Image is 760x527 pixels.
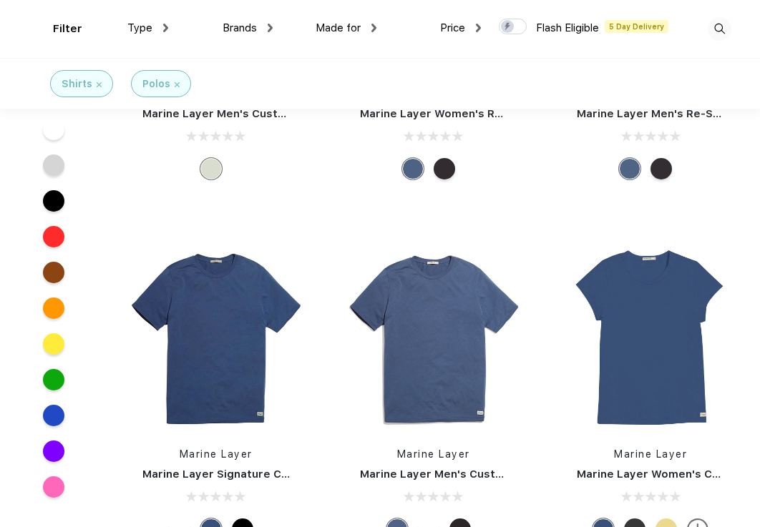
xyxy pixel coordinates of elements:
[434,158,455,179] div: Black
[175,82,180,87] img: filter_cancel.svg
[651,158,672,179] div: Black
[121,242,311,433] img: func=resize&h=266
[200,158,222,179] div: Any Color
[53,21,82,37] div: Filter
[371,24,376,32] img: dropdown.png
[555,242,746,433] img: func=resize&h=266
[142,107,426,120] a: Marine Layer Men's Custom Dyed Signature V-Neck
[127,21,152,34] span: Type
[142,468,302,481] a: Marine Layer Signature Crew
[605,20,668,33] span: 5 Day Delivery
[536,21,599,34] span: Flash Eligible
[476,24,481,32] img: dropdown.png
[268,24,273,32] img: dropdown.png
[316,21,361,34] span: Made for
[397,448,470,460] a: Marine Layer
[163,24,168,32] img: dropdown.png
[62,77,92,92] div: Shirts
[97,82,102,87] img: filter_cancel.svg
[402,158,424,179] div: Navy
[614,448,687,460] a: Marine Layer
[619,158,640,179] div: Navy
[338,242,529,433] img: func=resize&h=266
[360,468,686,481] a: Marine Layer Men's Custom Dyed Signature Crew Neck Tee
[440,21,465,34] span: Price
[360,107,580,120] a: Marine Layer Women's Re-Spun Air Polo
[142,77,170,92] div: Polos
[708,17,731,41] img: desktop_search.svg
[180,448,253,460] a: Marine Layer
[223,21,257,34] span: Brands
